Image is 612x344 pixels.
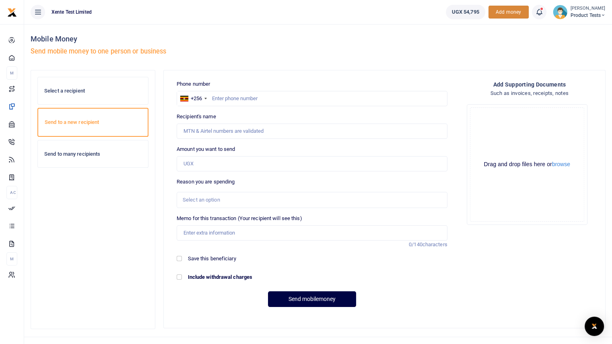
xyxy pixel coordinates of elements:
[177,91,447,106] input: Enter phone number
[467,104,592,225] div: File Uploader
[177,124,447,139] input: MTN & Airtel numbers are validated
[443,5,488,19] li: Wallet ballance
[177,91,209,106] div: Uganda: +256
[6,66,17,80] li: M
[48,8,95,16] span: Xente Test Limited
[552,161,570,167] button: browse
[460,89,599,98] h4: Such as invoices, receipts, notes
[188,255,236,263] label: Save this beneficiary
[7,9,17,15] a: logo-small logo-large logo-large
[188,273,253,281] label: Include withdrawal charges
[409,241,422,247] span: 0/140
[446,5,485,19] a: UGX 54,795
[177,178,235,186] label: Reason you are spending
[31,47,315,56] h5: Send mobile money to one person or business
[7,8,17,17] img: logo-small
[45,119,141,126] h6: Send to a new recipient
[183,196,436,204] div: Select an option
[488,8,529,14] a: Add money
[452,8,479,16] span: UGX 54,795
[37,77,148,105] a: Select a recipient
[191,95,202,103] div: +256
[585,317,604,336] div: Open Intercom Messenger
[553,5,606,19] a: profile-user [PERSON_NAME] Product Tests
[553,5,567,19] img: profile-user
[37,108,148,137] a: Send to a new recipient
[6,186,17,199] li: Ac
[6,252,17,266] li: M
[177,225,447,241] input: Enter extra information
[488,6,529,19] span: Add money
[571,12,606,19] span: Product Tests
[460,80,599,89] h4: Add supporting Documents
[268,291,356,307] button: Send mobilemoney
[177,145,235,153] label: Amount you want to send
[44,151,142,157] h6: Send to many recipients
[31,35,315,43] h4: Mobile Money
[177,214,302,222] label: Memo for this transaction (Your recipient will see this)
[488,6,529,19] li: Toup your wallet
[37,140,148,168] a: Send to many recipients
[177,80,210,88] label: Phone number
[44,88,142,94] h6: Select a recipient
[177,156,447,171] input: UGX
[422,241,447,247] span: characters
[470,161,584,168] div: Drag and drop files here or
[571,5,606,12] small: [PERSON_NAME]
[177,113,216,121] label: Recipient's name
